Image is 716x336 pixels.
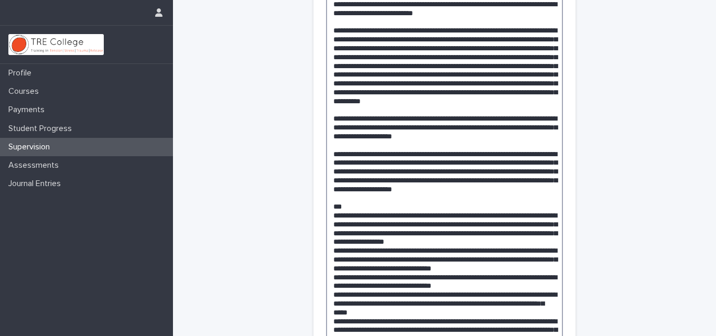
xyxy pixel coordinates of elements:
[4,142,58,152] p: Supervision
[4,86,47,96] p: Courses
[4,179,69,189] p: Journal Entries
[4,160,67,170] p: Assessments
[4,124,80,134] p: Student Progress
[4,105,53,115] p: Payments
[8,34,104,55] img: L01RLPSrRaOWR30Oqb5K
[4,68,40,78] p: Profile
